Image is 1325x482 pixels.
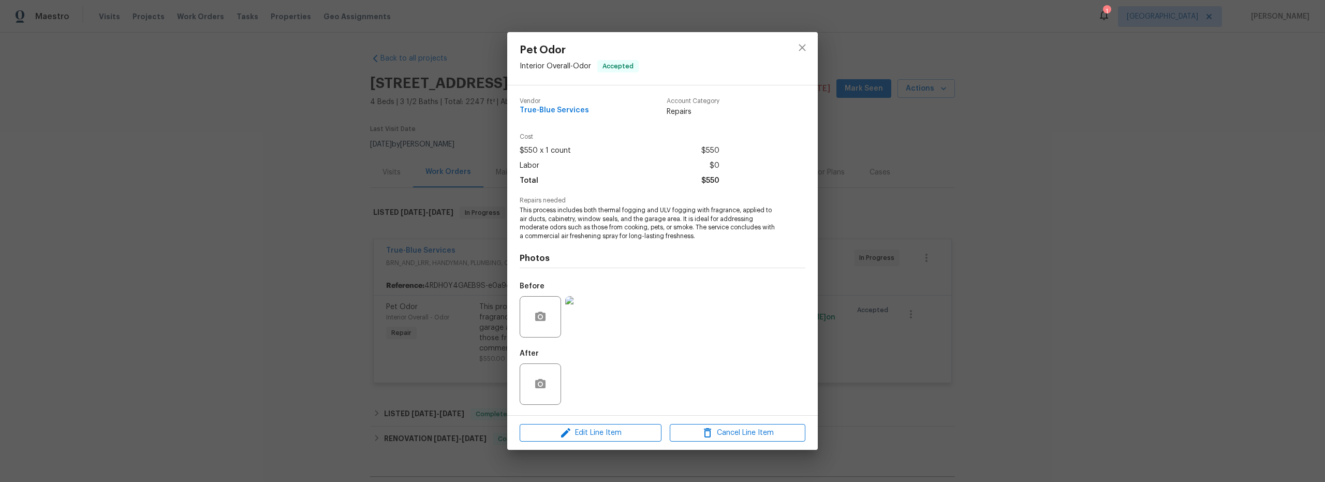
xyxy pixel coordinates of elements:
span: $0 [710,158,719,173]
span: $550 [701,143,719,158]
button: close [790,35,815,60]
span: This process includes both thermal fogging and ULV fogging with fragrance, applied to air ducts, ... [520,206,777,241]
h5: Before [520,283,544,290]
span: Vendor [520,98,589,105]
span: Accepted [598,61,638,71]
span: $550 x 1 count [520,143,571,158]
span: Interior Overall - Odor [520,62,591,69]
span: Total [520,173,538,188]
h4: Photos [520,253,805,264]
span: Account Category [667,98,719,105]
button: Edit Line Item [520,424,661,442]
span: Cancel Line Item [673,427,802,440]
h5: After [520,350,539,357]
span: $550 [701,173,719,188]
button: Cancel Line Item [670,424,805,442]
span: True-Blue Services [520,107,589,114]
div: 1 [1103,6,1110,17]
span: Repairs [667,107,719,117]
span: Pet Odor [520,45,639,56]
span: Edit Line Item [523,427,658,440]
span: Repairs needed [520,197,805,204]
span: Labor [520,158,539,173]
span: Cost [520,134,719,140]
